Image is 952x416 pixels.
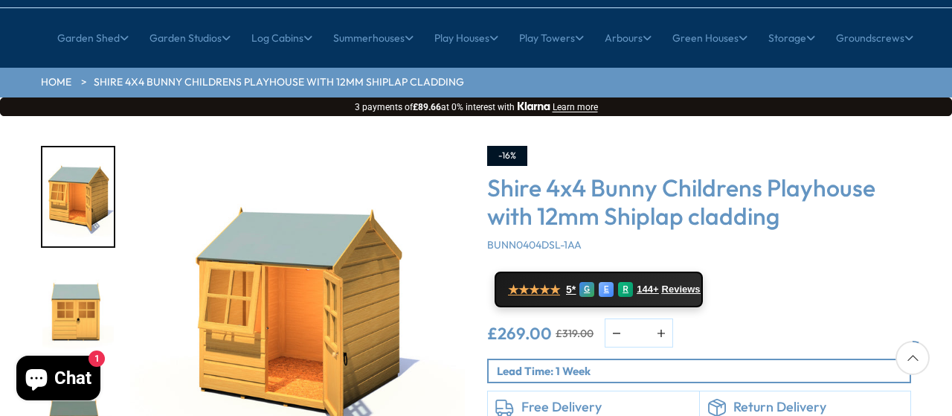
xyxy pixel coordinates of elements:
[519,19,584,57] a: Play Towers
[672,19,747,57] a: Green Houses
[12,356,105,404] inbox-online-store-chat: Shopify online store chat
[637,284,658,295] span: 144+
[605,19,652,57] a: Arbours
[57,19,129,57] a: Garden Shed
[768,19,815,57] a: Storage
[836,19,913,57] a: Groundscrews
[149,19,231,57] a: Garden Studios
[618,282,633,297] div: R
[434,19,498,57] a: Play Houses
[94,75,464,90] a: Shire 4x4 Bunny Childrens Playhouse with 12mm Shiplap cladding
[41,146,115,248] div: 1 / 10
[487,325,552,342] ins: £269.00
[495,272,703,307] a: ★★★★★ 5* G E R 144+ Reviews
[42,264,114,363] img: BunnyPlayhouse000_200x200.jpg
[41,263,115,365] div: 2 / 10
[42,147,114,246] img: BunnyPlayhouse-030OPEN_200x200.jpg
[733,399,904,415] h6: Return Delivery
[333,19,414,57] a: Summerhouses
[487,146,527,166] div: -16%
[662,284,701,295] span: Reviews
[579,282,594,297] div: G
[251,19,312,57] a: Log Cabins
[599,282,614,297] div: E
[487,238,582,252] span: BUNN0404DSL-1AA
[487,173,911,231] h3: Shire 4x4 Bunny Childrens Playhouse with 12mm Shiplap cladding
[521,399,692,415] h6: Free Delivery
[41,75,71,90] a: HOME
[556,328,594,339] del: £319.00
[497,363,910,379] p: Lead Time: 1 Week
[508,283,560,297] span: ★★★★★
